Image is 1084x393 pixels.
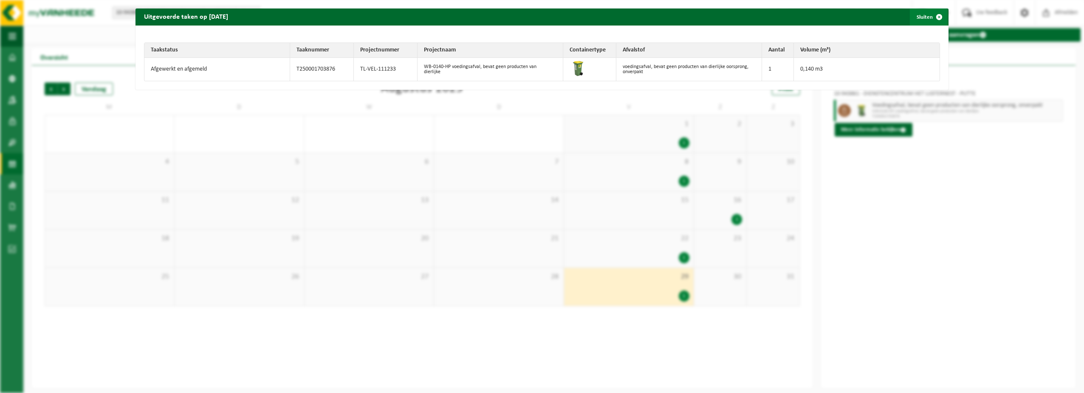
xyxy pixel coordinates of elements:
[290,43,354,58] th: Taaknummer
[762,43,794,58] th: Aantal
[354,43,418,58] th: Projectnummer
[616,43,762,58] th: Afvalstof
[570,60,587,77] img: WB-0140-HPE-GN-50
[563,43,616,58] th: Containertype
[418,58,563,81] td: WB-0140-HP voedingsafval, bevat geen producten van dierlijke
[144,58,290,81] td: Afgewerkt en afgemeld
[354,58,418,81] td: TL-VEL-111233
[794,43,940,58] th: Volume (m³)
[135,9,237,25] h2: Uitgevoerde taken op [DATE]
[144,43,290,58] th: Taakstatus
[762,58,794,81] td: 1
[794,58,940,81] td: 0,140 m3
[418,43,563,58] th: Projectnaam
[910,9,948,26] button: Sluiten
[290,58,354,81] td: T250001703876
[616,58,762,81] td: voedingsafval, bevat geen producten van dierlijke oorsprong, onverpakt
